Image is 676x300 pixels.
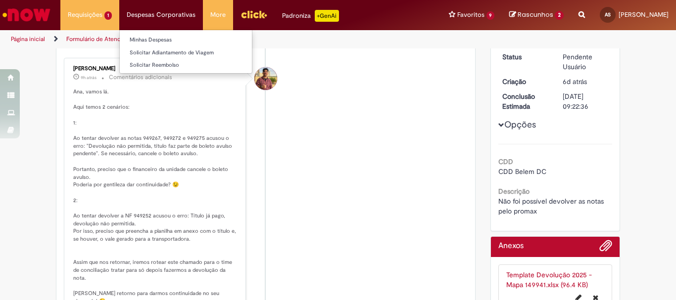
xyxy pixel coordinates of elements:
span: Requisições [68,10,102,20]
a: Template Devolução 2025 - Mapa 149941.xlsx (96.4 KB) [506,270,592,289]
dt: Criação [495,77,556,86]
h2: Anexos [498,242,524,251]
time: 24/09/2025 10:17:18 [563,77,587,86]
a: Minhas Despesas [120,35,252,45]
span: Não foi possível devolver as notas pelo promax [498,197,606,215]
img: ServiceNow [1,5,52,25]
span: Favoritos [457,10,484,20]
dt: Status [495,52,556,62]
div: 24/09/2025 10:17:18 [563,77,609,86]
time: 29/09/2025 09:09:09 [81,75,97,81]
span: CDD Belem DC [498,167,546,176]
span: Rascunhos [518,10,553,19]
span: [PERSON_NAME] [619,10,669,19]
a: Formulário de Atendimento [66,35,140,43]
b: Descrição [498,187,530,196]
div: Padroniza [282,10,339,22]
div: [DATE] 09:22:36 [563,91,609,111]
span: More [210,10,226,20]
span: AS [605,11,611,18]
div: Vitor Jeremias Da Silva [254,67,277,90]
a: Solicitar Adiantamento de Viagem [120,47,252,58]
button: Adicionar anexos [599,239,612,257]
p: +GenAi [315,10,339,22]
span: 9 [486,11,495,20]
small: Comentários adicionais [109,73,172,82]
span: 2 [555,11,564,20]
span: 6d atrás [563,77,587,86]
a: Página inicial [11,35,45,43]
span: Despesas Corporativas [127,10,195,20]
span: 1 [104,11,112,20]
div: Pendente Usuário [563,52,609,72]
ul: Trilhas de página [7,30,443,48]
b: CDD [498,157,513,166]
a: Rascunhos [509,10,564,20]
span: 9h atrás [81,75,97,81]
div: [PERSON_NAME] [73,66,238,72]
ul: Despesas Corporativas [119,30,252,74]
img: click_logo_yellow_360x200.png [241,7,267,22]
dt: Conclusão Estimada [495,91,556,111]
a: Solicitar Reembolso [120,60,252,71]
